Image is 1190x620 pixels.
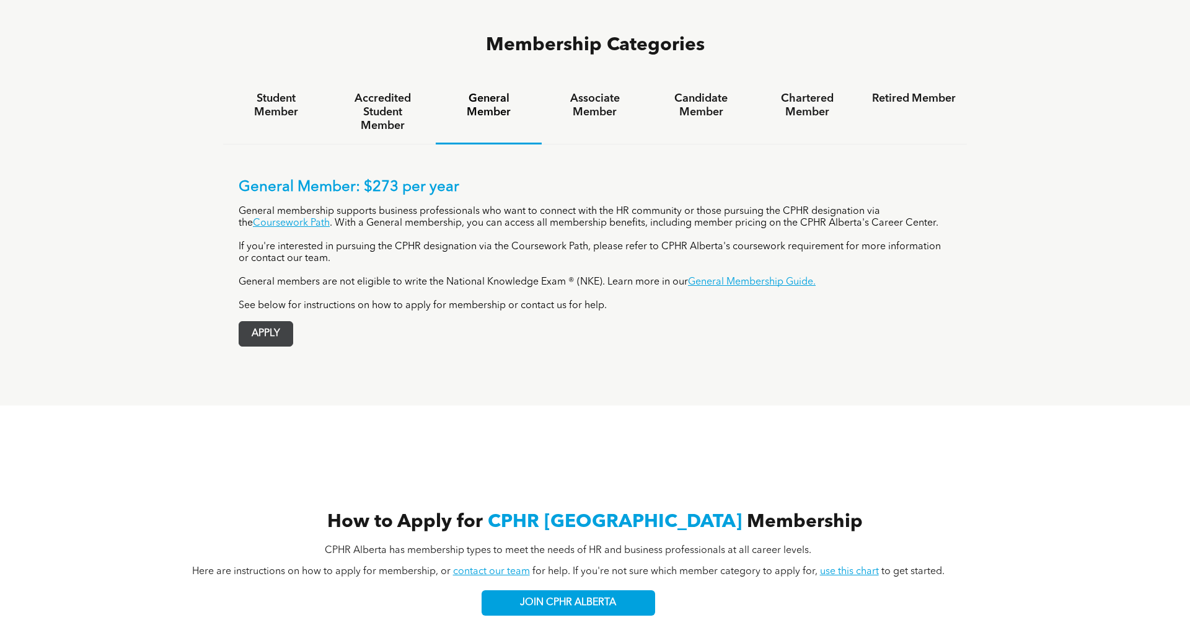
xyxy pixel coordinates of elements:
[482,590,655,616] a: JOIN CPHR ALBERTA
[253,218,330,228] a: Coursework Path
[659,92,743,119] h4: Candidate Member
[765,92,849,119] h4: Chartered Member
[553,92,637,119] h4: Associate Member
[325,546,811,556] span: CPHR Alberta has membership types to meet the needs of HR and business professionals at all caree...
[239,321,293,347] a: APPLY
[488,513,742,531] span: CPHR [GEOGRAPHIC_DATA]
[239,206,951,229] p: General membership supports business professionals who want to connect with the HR community or t...
[239,179,951,197] p: General Member: $273 per year
[747,513,863,531] span: Membership
[192,567,451,577] span: Here are instructions on how to apply for membership, or
[239,322,293,346] span: APPLY
[486,36,705,55] span: Membership Categories
[881,567,945,577] span: to get started.
[239,277,951,288] p: General members are not eligible to write the National Knowledge Exam ® (NKE). Learn more in our
[239,300,951,312] p: See below for instructions on how to apply for membership or contact us for help.
[234,92,318,119] h4: Student Member
[872,92,956,105] h4: Retired Member
[688,277,816,287] a: General Membership Guide.
[327,513,483,531] span: How to Apply for
[453,567,530,577] a: contact our team
[239,241,951,265] p: If you're interested in pursuing the CPHR designation via the Coursework Path, please refer to CP...
[532,567,818,577] span: for help. If you're not sure which member category to apply for,
[340,92,424,133] h4: Accredited Student Member
[520,597,616,609] span: JOIN CPHR ALBERTA
[820,567,879,577] a: use this chart
[447,92,531,119] h4: General Member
